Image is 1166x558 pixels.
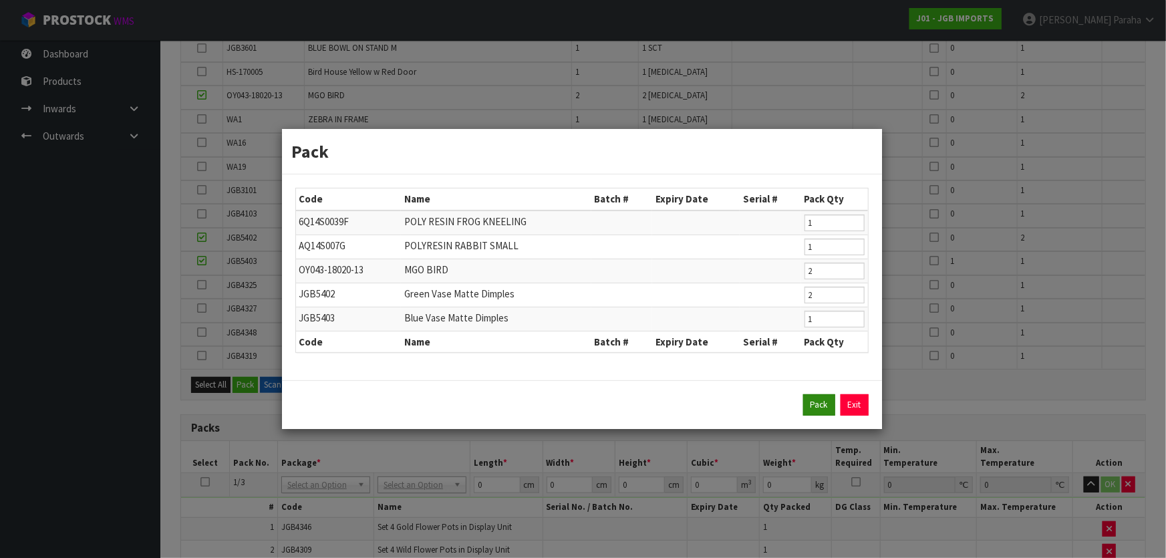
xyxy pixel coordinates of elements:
[801,331,868,352] th: Pack Qty
[652,331,740,352] th: Expiry Date
[404,215,527,228] span: POLY RESIN FROG KNEELING
[591,188,652,210] th: Batch #
[404,239,519,252] span: POLYRESIN RABBIT SMALL
[296,331,402,352] th: Code
[299,311,335,324] span: JGB5403
[841,394,869,416] a: Exit
[296,188,402,210] th: Code
[299,287,335,300] span: JGB5402
[803,394,835,416] button: Pack
[299,239,346,252] span: AQ14S007G
[740,188,800,210] th: Serial #
[591,331,652,352] th: Batch #
[801,188,868,210] th: Pack Qty
[404,287,515,300] span: Green Vase Matte Dimples
[652,188,740,210] th: Expiry Date
[299,215,349,228] span: 6Q14S0039F
[404,311,508,324] span: Blue Vase Matte Dimples
[299,263,364,276] span: OY043-18020-13
[404,263,448,276] span: MGO BIRD
[292,139,872,164] h3: Pack
[401,188,591,210] th: Name
[740,331,800,352] th: Serial #
[401,331,591,352] th: Name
